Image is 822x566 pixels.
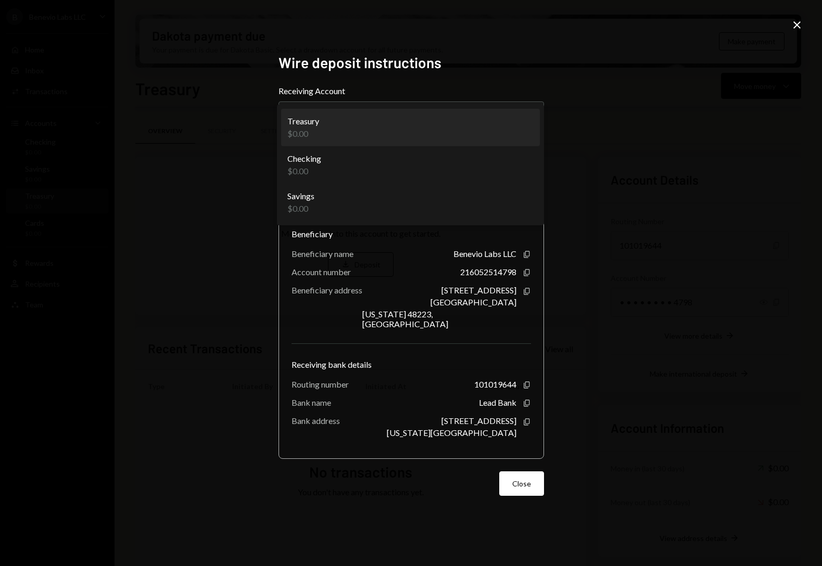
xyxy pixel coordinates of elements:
[279,53,544,73] h2: Wire deposit instructions
[292,267,351,277] div: Account number
[279,85,544,97] label: Receiving Account
[279,101,544,143] button: Receiving Account
[287,202,314,215] div: $0.00
[431,297,516,307] div: [GEOGRAPHIC_DATA]
[499,471,544,496] button: Close
[287,152,321,165] div: Checking
[441,285,516,295] div: [STREET_ADDRESS]
[292,379,349,389] div: Routing number
[479,397,516,407] div: Lead Bank
[292,416,340,426] div: Bank address
[292,228,531,240] div: Beneficiary
[292,397,331,407] div: Bank name
[287,165,321,177] div: $0.00
[387,428,516,438] div: [US_STATE][GEOGRAPHIC_DATA]
[287,190,314,202] div: Savings
[460,267,516,277] div: 216052514798
[474,379,516,389] div: 101019644
[292,285,362,295] div: Beneficiary address
[362,309,516,329] div: [US_STATE] 48223, [GEOGRAPHIC_DATA]
[292,358,531,371] div: Receiving bank details
[287,115,319,127] div: Treasury
[453,249,516,259] div: Benevio Labs LLC
[287,127,319,140] div: $0.00
[292,249,353,259] div: Beneficiary name
[441,416,516,426] div: [STREET_ADDRESS]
